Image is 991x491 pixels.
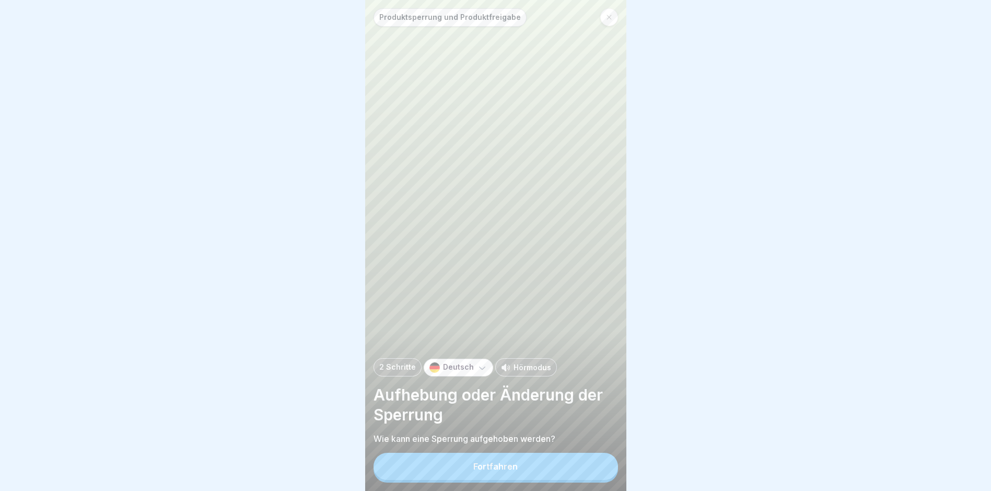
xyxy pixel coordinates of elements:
[514,362,551,373] p: Hörmodus
[374,385,618,425] p: Aufhebung oder Änderung der Sperrung
[473,462,518,471] div: Fortfahren
[374,433,618,444] p: Wie kann eine Sperrung aufgehoben werden?
[379,363,416,372] p: 2 Schritte
[429,362,440,373] img: de.svg
[379,13,521,22] p: Produktsperrung und Produktfreigabe
[374,453,618,480] button: Fortfahren
[443,363,474,372] p: Deutsch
